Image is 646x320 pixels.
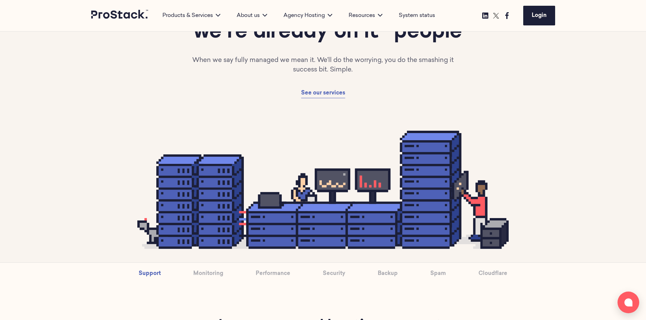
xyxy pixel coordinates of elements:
a: See our services [301,88,345,98]
a: Prostack logo [91,10,149,21]
div: Agency Hosting [275,12,340,20]
p: When we say fully managed we mean it. We’ll do the worrying, you do the smashing it success bit. ... [184,56,462,75]
span: Login [532,13,547,18]
a: Spam [430,263,446,284]
a: System status [399,12,435,20]
a: Backup [378,263,398,284]
a: Login [523,6,555,25]
div: Products & Services [154,12,229,20]
a: Cloudflare [478,263,507,284]
a: Monitoring [193,263,223,284]
a: Support [139,263,161,284]
button: Open chat window [618,292,639,313]
div: Resources [340,12,391,20]
a: Performance [256,263,290,284]
a: Security [323,263,345,284]
div: About us [229,12,275,20]
span: See our services [301,90,345,96]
